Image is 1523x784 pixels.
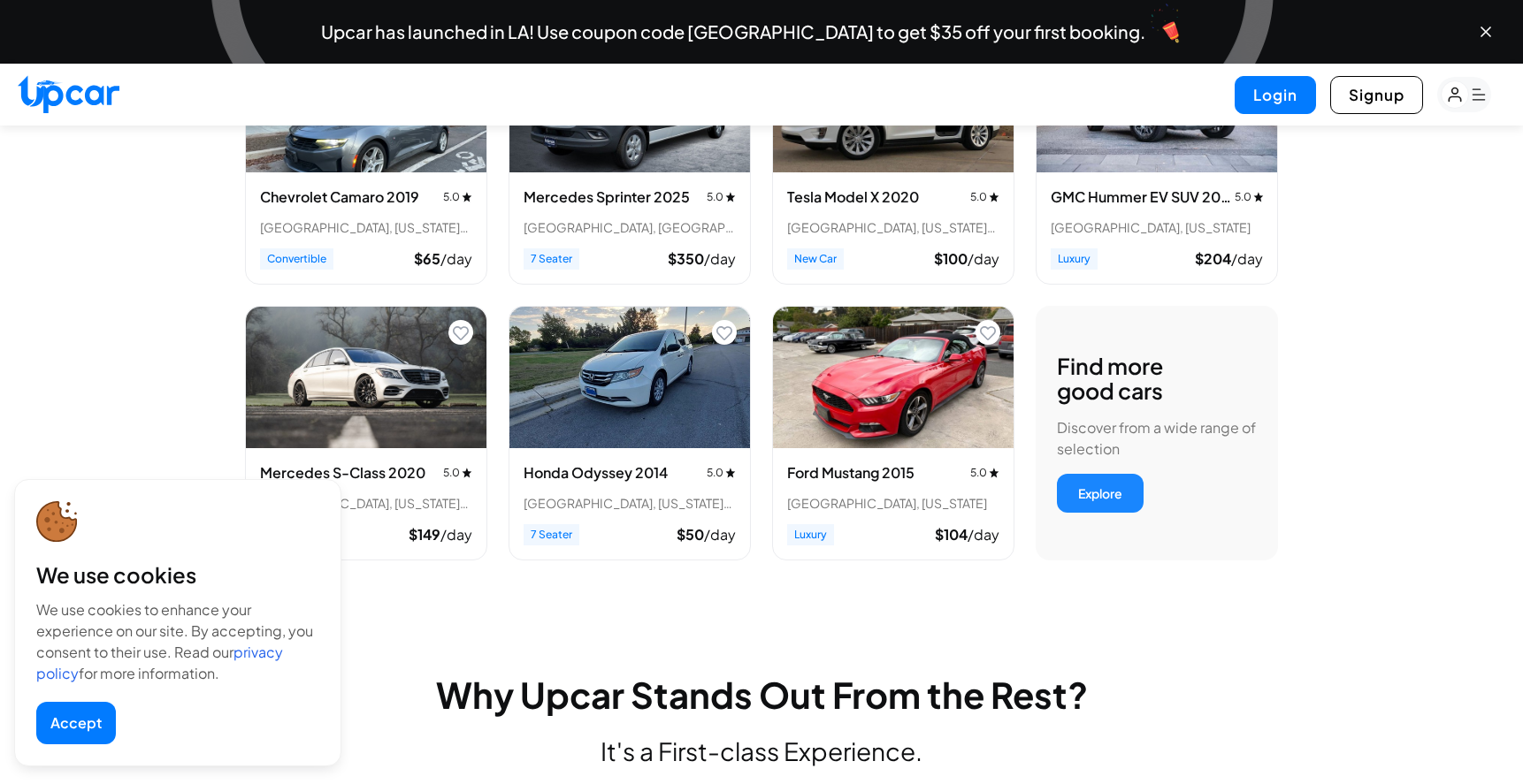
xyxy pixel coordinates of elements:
div: We use cookies to enhance your experience on our site. By accepting, you consent to their use. Re... [36,599,319,684]
h3: Mercedes S-Class 2020 [260,462,425,483]
span: 5.0 [1235,190,1263,204]
p: Discover from a wide range of selection [1057,417,1257,460]
span: /day [704,525,736,544]
button: Explore [1057,474,1144,513]
h3: Honda Odyssey 2014 [524,462,668,483]
span: Luxury [1051,248,1098,270]
button: Accept [36,702,116,744]
img: star [462,192,472,202]
span: 7 Seater [524,524,579,545]
span: $ 350 [668,249,704,268]
span: 7 Seater [524,248,579,270]
span: 5.0 [970,466,999,480]
span: Convertible [260,248,333,270]
button: Close banner [1477,23,1495,41]
button: Add to favorites [976,320,1000,345]
span: Upcar has launched in LA! Use coupon code [GEOGRAPHIC_DATA] to get $35 off your first booking. [321,23,1145,41]
h3: Chevrolet Camaro 2019 [260,186,419,208]
h2: Why Upcar Stands Out From the Rest? [245,674,1278,716]
div: View details for Tesla Model X 2020 [772,30,1014,285]
span: $ 100 [934,249,968,268]
span: 5.0 [970,190,999,204]
img: Upcar Logo [18,75,119,113]
div: View details for Mercedes Sprinter 2025 [509,30,751,285]
span: /day [440,249,472,268]
img: star [989,192,999,202]
span: 5.0 [443,190,472,204]
h3: Mercedes Sprinter 2025 [524,186,690,208]
div: [GEOGRAPHIC_DATA], [GEOGRAPHIC_DATA] [524,218,736,236]
p: It's a First-class Experience. [245,737,1278,765]
img: Honda Odyssey 2014 [509,307,750,448]
h3: Tesla Model X 2020 [787,186,919,208]
img: star [725,468,736,477]
img: star [989,468,999,477]
button: Add to favorites [712,320,737,345]
span: /day [704,249,736,268]
img: star [725,192,736,202]
h3: GMC Hummer EV SUV 2024 [1051,186,1235,208]
button: Signup [1330,76,1423,114]
span: $ 204 [1195,249,1231,268]
span: 5.0 [707,190,736,204]
div: [GEOGRAPHIC_DATA], [US_STATE] • 1 trips [787,218,999,236]
img: star [1253,192,1264,202]
div: [GEOGRAPHIC_DATA], [US_STATE] [787,494,999,512]
span: New Car [787,248,844,270]
div: View details for Honda Odyssey 2014 [509,306,751,560]
img: cookie-icon.svg [36,501,78,543]
span: $ 104 [935,525,968,544]
button: Login [1235,76,1316,114]
div: View details for GMC Hummer EV SUV 2024 [1036,30,1278,285]
span: 5.0 [707,466,736,480]
h3: Ford Mustang 2015 [787,462,915,483]
div: View details for Chevrolet Camaro 2019 [245,30,487,285]
img: Ford Mustang 2015 [773,307,1014,448]
span: Luxury [787,524,834,545]
div: View details for Ford Mustang 2015 [772,306,1014,560]
span: /day [1231,249,1263,268]
img: Mercedes S-Class 2020 [246,307,486,448]
h3: Find more good cars [1057,354,1163,403]
span: /day [440,525,472,544]
div: [GEOGRAPHIC_DATA], [US_STATE] [1051,218,1263,236]
div: [GEOGRAPHIC_DATA], [US_STATE] • 2 trips [260,494,472,512]
span: $ 149 [409,525,440,544]
span: $ 65 [414,249,440,268]
span: $ 50 [677,525,704,544]
div: [GEOGRAPHIC_DATA], [US_STATE] • 1 trips [524,494,736,512]
div: [GEOGRAPHIC_DATA], [US_STATE] • 2 trips [260,218,472,236]
div: View details for Mercedes S-Class 2020 [245,306,487,560]
img: star [462,468,472,477]
span: /day [968,525,999,544]
div: We use cookies [36,560,319,589]
span: /day [968,249,999,268]
span: 5.0 [443,466,472,480]
button: Add to favorites [448,320,473,345]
